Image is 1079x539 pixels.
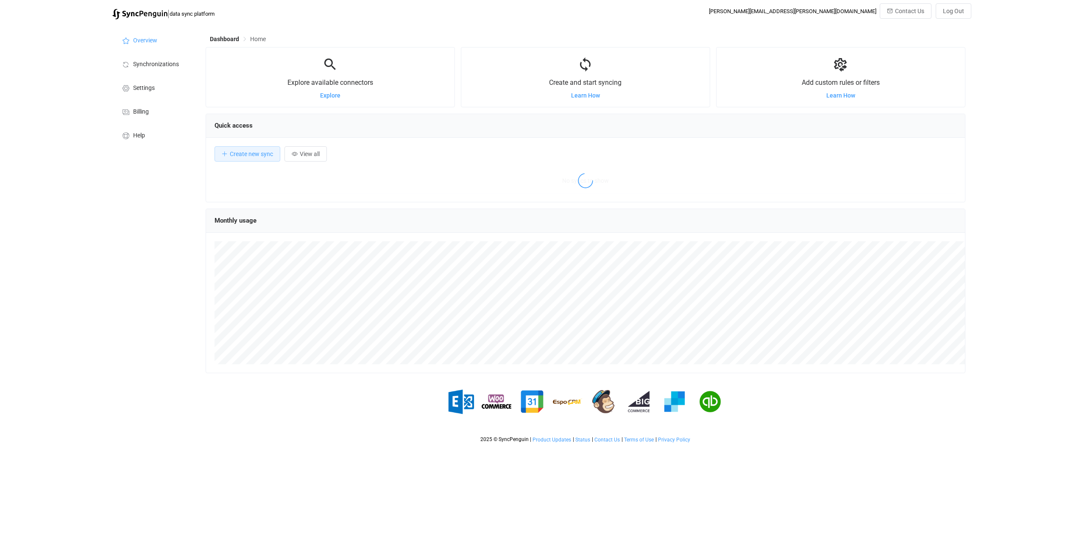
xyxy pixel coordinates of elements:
[480,436,529,442] span: 2025 © SyncPenguin
[695,387,725,416] img: quickbooks.png
[880,3,931,19] button: Contact Us
[112,52,197,75] a: Synchronizations
[300,151,320,157] span: View all
[215,122,253,129] span: Quick access
[571,92,600,99] a: Learn How
[895,8,924,14] span: Contact Us
[210,36,266,42] div: Breadcrumb
[573,436,574,442] span: |
[133,132,145,139] span: Help
[624,437,654,443] a: Terms of Use
[215,146,280,162] button: Create new sync
[624,437,654,443] span: Terms of Use
[658,437,691,443] a: Privacy Policy
[133,109,149,115] span: Billing
[588,387,618,416] img: mailchimp.png
[112,8,215,20] a: |data sync platform
[655,436,657,442] span: |
[112,123,197,147] a: Help
[320,92,340,99] a: Explore
[943,8,964,14] span: Log Out
[230,151,273,157] span: Create new sync
[250,36,266,42] span: Home
[936,3,971,19] button: Log Out
[112,9,167,20] img: syncpenguin.svg
[530,436,531,442] span: |
[658,437,690,443] span: Privacy Policy
[112,28,197,52] a: Overview
[170,11,215,17] span: data sync platform
[284,146,327,162] button: View all
[709,8,876,14] div: [PERSON_NAME][EMAIL_ADDRESS][PERSON_NAME][DOMAIN_NAME]
[112,75,197,99] a: Settings
[215,217,257,224] span: Monthly usage
[826,92,855,99] a: Learn How
[592,436,593,442] span: |
[133,37,157,44] span: Overview
[517,387,547,416] img: google.png
[622,436,623,442] span: |
[575,437,591,443] a: Status
[133,61,179,68] span: Synchronizations
[532,437,572,443] a: Product Updates
[553,387,583,416] img: espo-crm.png
[167,8,170,20] span: |
[210,36,239,42] span: Dashboard
[594,437,620,443] a: Contact Us
[287,78,373,87] span: Explore available connectors
[624,387,654,416] img: big-commerce.png
[549,78,622,87] span: Create and start syncing
[112,99,197,123] a: Billing
[660,387,689,416] img: sendgrid.png
[482,387,511,416] img: woo-commerce.png
[446,387,476,416] img: exchange.png
[802,78,880,87] span: Add custom rules or filters
[133,85,155,92] span: Settings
